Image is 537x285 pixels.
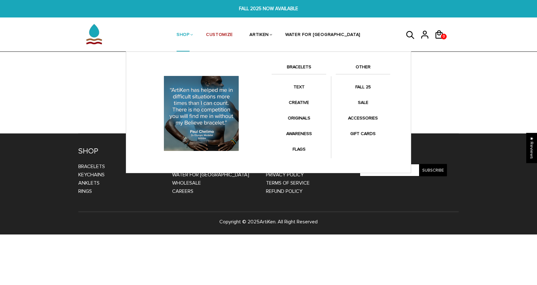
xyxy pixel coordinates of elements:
[69,64,468,81] h1: Search results
[165,5,372,12] span: FALL 2025 NOW AVAILABLE
[266,188,302,194] a: Refund Policy
[434,41,449,42] a: 0
[78,218,459,226] p: Copyright © 2025 . All Right Reserved
[419,164,447,176] input: Subscribe
[249,18,269,52] a: ARTIKEN
[336,63,390,74] a: OTHER
[172,180,201,186] a: WHOLESALE
[78,163,105,170] a: Bracelets
[95,85,110,91] span: Search
[336,96,390,109] a: SALE
[272,96,326,109] a: CREATIVE
[336,81,390,93] a: FALL 25
[272,112,326,124] a: ORIGINALS
[78,180,100,186] a: Anklets
[336,127,390,140] a: GIFT CARDS
[272,81,326,93] a: TEXT
[78,146,163,156] h4: SHOP
[260,219,275,225] a: ArtiKen
[92,85,94,91] span: /
[78,105,459,113] p: 0 results for 'not taaynot'
[272,127,326,140] a: AWARENESS
[78,188,92,194] a: Rings
[285,18,360,52] a: WATER FOR [GEOGRAPHIC_DATA]
[266,172,304,178] a: Privacy Policy
[526,133,537,163] div: Click to open Judge.me floating reviews tab
[78,85,91,91] a: Home
[78,172,105,178] a: Keychains
[172,188,193,194] a: CAREERS
[266,180,310,186] a: Terms of Service
[206,18,233,52] a: CUSTOMIZE
[272,143,326,155] a: FLAGS
[172,172,249,178] a: WATER FOR [GEOGRAPHIC_DATA]
[336,112,390,124] a: ACCESSORIES
[272,63,326,74] a: BRACELETS
[441,32,446,41] span: 0
[177,18,190,52] a: SHOP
